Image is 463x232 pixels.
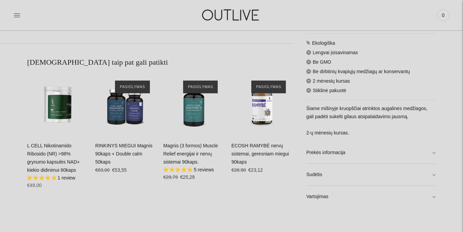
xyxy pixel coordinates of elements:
img: OUTLIVE [189,3,274,27]
span: 5.00 stars [27,175,58,181]
a: Vartojimas [306,186,436,208]
span: 0 [439,10,448,20]
s: €28,90 [231,167,246,173]
span: 5 reviews [194,167,214,172]
a: Prekės informacija [306,142,436,164]
a: L CELL Nikotinamido Ribosido (NR) >98% grynumo kapsulės NAD+ kiekio didinimui 60kaps [27,74,89,135]
h2: [DEMOGRAPHIC_DATA] taip pat gali patikti [27,57,293,67]
s: €29,79 [163,174,178,180]
span: 1 review [58,175,75,181]
a: Sudėtis [306,164,436,186]
a: Magnis (3 formos) Muscle Relief energijai ir nervų sistemai 90kaps. [163,74,225,135]
span: €49,00 [27,183,42,188]
a: ECOSH RAMYBĖ nervų sistemai, geresniam miegui 90kaps [231,143,289,165]
span: 5.00 stars [163,167,194,172]
a: L CELL Nikotinamido Ribosido (NR) >98% grynumo kapsulės NAD+ kiekio didinimui 60kaps [27,143,80,173]
a: RINKINYS MIEGUI Magnis 90kaps + Double calm 50kaps [95,143,153,165]
div: Ekologiška Lengvai įsisavinamas Be GMO Be dirbtinių kvapiųjų medžiagų ar konservantų 2 mėnesių ku... [306,34,436,208]
a: RINKINYS MIEGUI Magnis 90kaps + Double calm 50kaps [95,74,157,135]
span: €53,55 [112,167,127,173]
s: €63,00 [95,167,110,173]
span: €25,29 [180,174,195,180]
a: ECOSH RAMYBĖ nervų sistemai, geresniam miegui 90kaps [231,74,293,135]
p: Šiame mišinyje kruopščiai atrinktos augalinės medžiagos, gali padėti sukelti gilaus atsipalaidavi... [306,105,436,137]
span: €23,12 [248,167,263,173]
a: Magnis (3 formos) Muscle Relief energijai ir nervų sistemai 90kaps. [163,143,218,165]
a: 0 [437,8,449,23]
